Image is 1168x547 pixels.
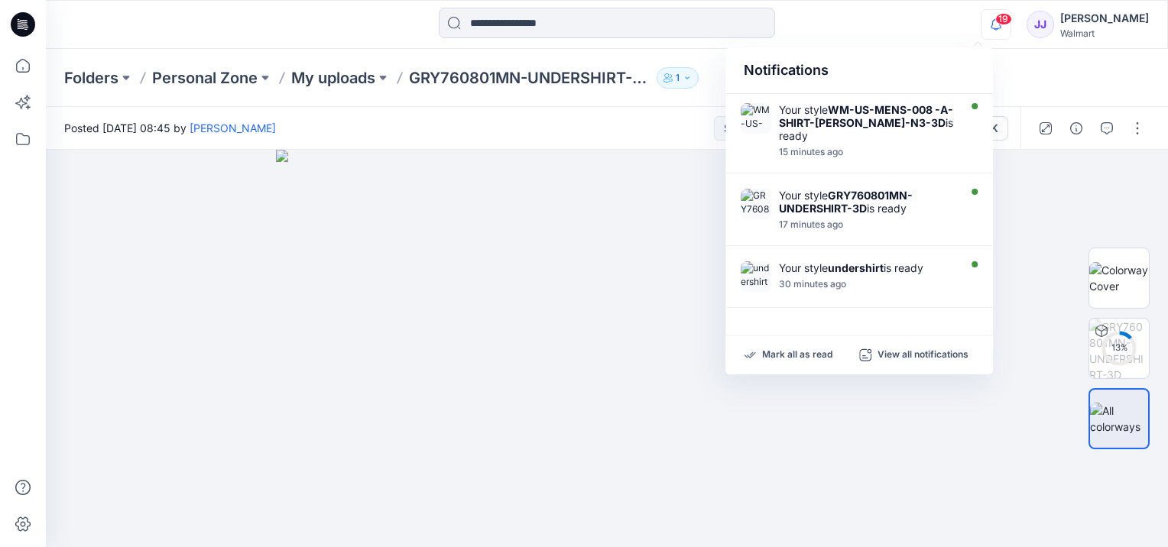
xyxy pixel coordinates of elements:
div: [PERSON_NAME] [1060,9,1149,28]
div: Notifications [725,47,993,94]
div: Friday, August 22, 2025 08:34 [779,279,955,290]
p: View all notifications [878,348,968,362]
p: 1 [676,70,680,86]
strong: GRY760801MN-UNDERSHIRT-3D [779,189,913,215]
img: GRY760801MN-UNDERSHIRT-3D BLACK [1089,319,1149,378]
div: Friday, August 22, 2025 08:49 [779,147,955,157]
div: Your style is ready [779,103,955,142]
div: Friday, August 22, 2025 08:47 [779,219,955,230]
a: Personal Zone [152,67,258,89]
div: Walmart [1060,28,1149,39]
img: undershirt [741,261,771,292]
strong: undershirt [828,261,884,274]
strong: WM-US-MENS-008 -A-SHIRT-[PERSON_NAME]-N3-3D [779,103,953,129]
img: GRY760801MN-UNDERSHIRT-3D [741,189,771,219]
div: 13 % [1101,341,1137,354]
p: Mark all as read [762,348,832,362]
div: Your style is ready [779,261,955,274]
a: My uploads [291,67,375,89]
div: Your style is ready [779,189,955,215]
img: Colorway Cover [1089,262,1149,294]
button: Details [1064,116,1089,141]
span: 19 [995,13,1012,25]
img: WM-US-MENS-008 -A-SHIRT-GEOGE-N3-3D [741,103,771,134]
div: JJ [1027,11,1054,38]
span: Posted [DATE] 08:45 by [64,120,276,136]
img: All colorways [1090,403,1148,435]
button: 1 [657,67,699,89]
a: [PERSON_NAME] [190,121,276,134]
a: Folders [64,67,118,89]
img: eyJhbGciOiJIUzI1NiIsImtpZCI6IjAiLCJzbHQiOiJzZXMiLCJ0eXAiOiJKV1QifQ.eyJkYXRhIjp7InR5cGUiOiJzdG9yYW... [276,150,939,547]
p: GRY760801MN-UNDERSHIRT-3D [409,67,651,89]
